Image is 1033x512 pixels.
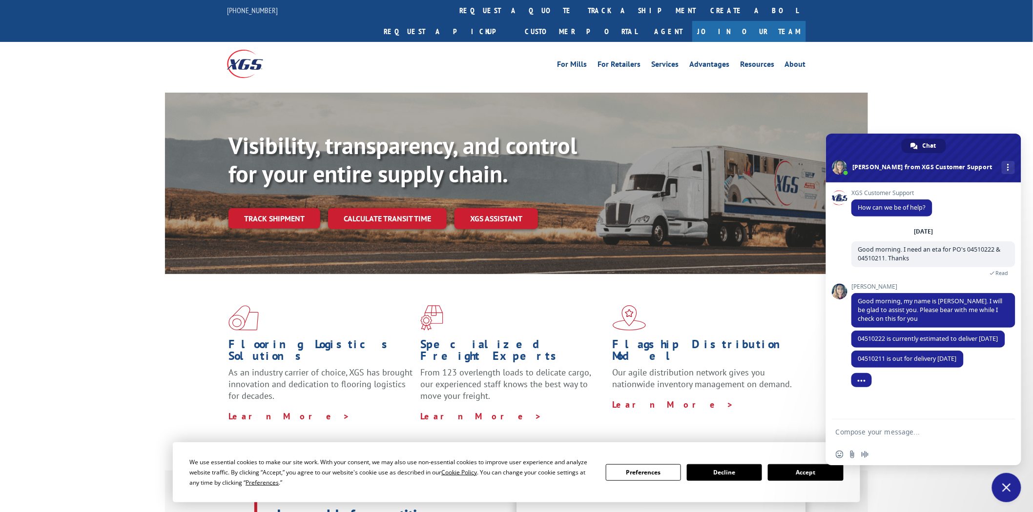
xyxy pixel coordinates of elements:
[228,411,350,422] a: Learn More >
[189,457,594,488] div: We use essential cookies to make our site work. With your consent, we may also use non-essential ...
[441,468,477,476] span: Cookie Policy
[557,60,587,71] a: For Mills
[858,297,1003,323] span: Good morning, my name is [PERSON_NAME]. I will be glad to assist you. Please bear with me while I...
[687,464,762,481] button: Decline
[858,203,926,212] span: How can we be of help?
[914,229,933,235] div: [DATE]
[517,21,644,42] a: Customer Portal
[902,138,946,153] a: Chat
[228,130,577,189] b: Visibility, transparency, and control for your entire supply chain.
[455,208,538,229] a: XGS ASSISTANT
[228,208,320,229] a: Track shipment
[861,451,869,458] span: Audio message
[785,60,806,71] a: About
[836,451,844,458] span: Insert an emoji
[613,305,646,331] img: xgs-icon-flagship-distribution-model-red
[644,21,692,42] a: Agent
[689,60,729,71] a: Advantages
[613,367,792,390] span: Our agile distribution network gives you nationwide inventory management on demand.
[420,338,605,367] h1: Specialized Freight Experts
[246,478,279,487] span: Preferences
[227,5,278,15] a: [PHONE_NUMBER]
[858,354,957,363] span: 04510211 is out for delivery [DATE]
[420,411,542,422] a: Learn More >
[606,464,681,481] button: Preferences
[740,60,774,71] a: Resources
[228,305,259,331] img: xgs-icon-total-supply-chain-intelligence-red
[858,335,998,343] span: 04510222 is currently estimated to deliver [DATE]
[420,367,605,410] p: From 123 overlength loads to delicate cargo, our experienced staff knows the best way to move you...
[858,245,1001,262] span: Good morning. I need an eta for PO's 04510222 & 04510211. Thanks
[328,208,447,229] a: Calculate transit time
[848,451,856,458] span: Send a file
[768,464,843,481] button: Accept
[851,283,1015,290] span: [PERSON_NAME]
[996,270,1009,276] span: Read
[851,190,932,197] span: XGS Customer Support
[598,60,640,71] a: For Retailers
[692,21,806,42] a: Join Our Team
[651,60,679,71] a: Services
[228,367,413,401] span: As an industry carrier of choice, XGS has brought innovation and dedication to flooring logistics...
[923,138,936,153] span: Chat
[613,399,734,410] a: Learn More >
[836,419,992,444] textarea: Compose your message...
[613,338,797,367] h1: Flagship Distribution Model
[420,305,443,331] img: xgs-icon-focused-on-flooring-red
[992,473,1021,502] a: Close chat
[173,442,860,502] div: Cookie Consent Prompt
[228,338,413,367] h1: Flooring Logistics Solutions
[376,21,517,42] a: Request a pickup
